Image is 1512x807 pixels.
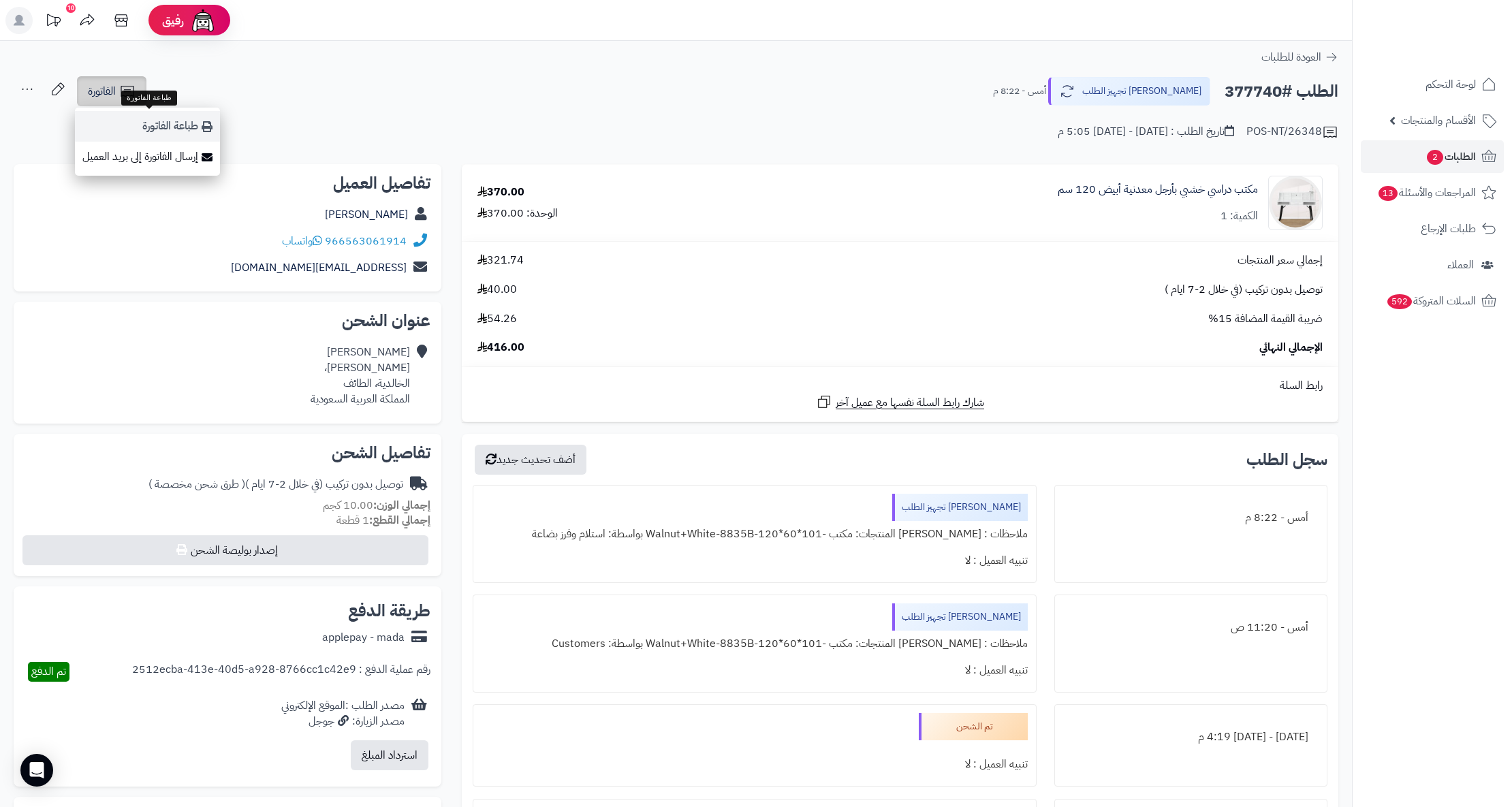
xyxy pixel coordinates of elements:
a: شارك رابط السلة نفسها مع عميل آخر [816,394,984,411]
div: Open Intercom Messenger [20,754,53,787]
h2: تفاصيل الشحن [25,445,430,461]
a: العودة للطلبات [1261,49,1338,65]
div: [DATE] - [DATE] 4:19 م [1063,724,1319,750]
div: تنبيه العميل : لا [482,657,1028,684]
div: تنبيه العميل : لا [482,751,1028,778]
div: 370.00 [477,185,524,200]
div: 10 [66,3,76,13]
span: الإجمالي النهائي [1259,340,1323,355]
div: توصيل بدون تركيب (في خلال 2-7 ايام ) [148,477,403,492]
div: مصدر الزيارة: جوجل [281,714,405,729]
span: رفيق [162,12,184,29]
span: الطلبات [1426,147,1476,166]
small: أمس - 8:22 م [993,84,1046,98]
small: 1 قطعة [336,512,430,528]
div: تم الشحن [919,713,1028,740]
span: الفاتورة [88,83,116,99]
span: 54.26 [477,311,517,327]
div: مصدر الطلب :الموقع الإلكتروني [281,698,405,729]
span: 592 [1387,294,1412,310]
div: رقم عملية الدفع : 2512ecba-413e-40d5-a928-8766cc1c42e9 [132,662,430,682]
span: ( طرق شحن مخصصة ) [148,476,245,492]
a: مكتب دراسي خشبي بأرجل معدنية أبيض 120 سم [1058,182,1258,197]
span: لوحة التحكم [1426,75,1476,94]
img: logo-2.png [1419,10,1499,39]
a: الفاتورة [77,76,146,106]
a: السلات المتروكة592 [1361,285,1504,317]
button: إصدار بوليصة الشحن [22,535,428,565]
div: رابط السلة [467,378,1333,394]
a: واتساب [282,233,322,249]
div: ملاحظات : [PERSON_NAME] المنتجات: مكتب -101*60*120-Walnut+White-8835B بواسطة: استلام وفرز بضاعة [482,521,1028,548]
span: السلات المتروكة [1386,291,1476,311]
span: 40.00 [477,282,517,298]
a: إرسال الفاتورة إلى بريد العميل [75,142,220,172]
a: طلبات الإرجاع [1361,212,1504,245]
span: 416.00 [477,340,524,355]
h2: طريقة الدفع [348,603,430,619]
div: تنبيه العميل : لا [482,548,1028,574]
span: الأقسام والمنتجات [1401,111,1476,130]
button: أضف تحديث جديد [475,445,586,475]
span: شارك رابط السلة نفسها مع عميل آخر [836,395,984,411]
span: ضريبة القيمة المضافة 15% [1208,311,1323,327]
div: تاريخ الطلب : [DATE] - [DATE] 5:05 م [1058,124,1234,140]
a: [PERSON_NAME] [325,206,408,223]
div: POS-NT/26348 [1246,124,1338,140]
a: 966563061914 [325,233,407,249]
h3: سجل الطلب [1246,452,1327,468]
a: [EMAIL_ADDRESS][DOMAIN_NAME] [231,259,407,276]
h2: عنوان الشحن [25,313,430,329]
div: applepay - mada [322,630,405,646]
span: إجمالي سعر المنتجات [1238,253,1323,268]
button: [PERSON_NAME] تجهيز الطلب [1048,77,1210,106]
div: طباعة الفاتورة [121,91,177,106]
div: أمس - 8:22 م [1063,505,1319,531]
span: طلبات الإرجاع [1421,219,1476,238]
span: 321.74 [477,253,524,268]
div: [PERSON_NAME] تجهيز الطلب [892,603,1028,631]
a: العملاء [1361,249,1504,281]
span: 2 [1427,150,1444,165]
span: 13 [1378,186,1398,202]
strong: إجمالي القطع: [369,512,430,528]
div: ملاحظات : [PERSON_NAME] المنتجات: مكتب -101*60*120-Walnut+White-8835B بواسطة: Customers [482,631,1028,657]
span: المراجعات والأسئلة [1377,183,1476,202]
small: 10.00 كجم [323,497,430,513]
div: [PERSON_NAME] [PERSON_NAME]، الخالدية، الطائف المملكة العربية السعودية [311,345,410,407]
a: طباعة الفاتورة [75,111,220,142]
span: العودة للطلبات [1261,49,1321,65]
a: المراجعات والأسئلة13 [1361,176,1504,209]
div: الوحدة: 370.00 [477,206,558,221]
strong: إجمالي الوزن: [373,497,430,513]
a: تحديثات المنصة [36,7,70,37]
img: ai-face.png [189,7,217,34]
div: [PERSON_NAME] تجهيز الطلب [892,494,1028,521]
div: الكمية: 1 [1220,208,1258,224]
h2: تفاصيل العميل [25,175,430,191]
h2: الطلب #377740 [1225,78,1338,106]
a: الطلبات2 [1361,140,1504,173]
div: أمس - 11:20 ص [1063,614,1319,641]
img: 1755518062-1-90x90.jpg [1269,176,1322,230]
button: استرداد المبلغ [351,740,428,770]
span: العملاء [1447,255,1474,274]
span: تم الدفع [31,663,66,680]
a: لوحة التحكم [1361,68,1504,101]
span: توصيل بدون تركيب (في خلال 2-7 ايام ) [1165,282,1323,298]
